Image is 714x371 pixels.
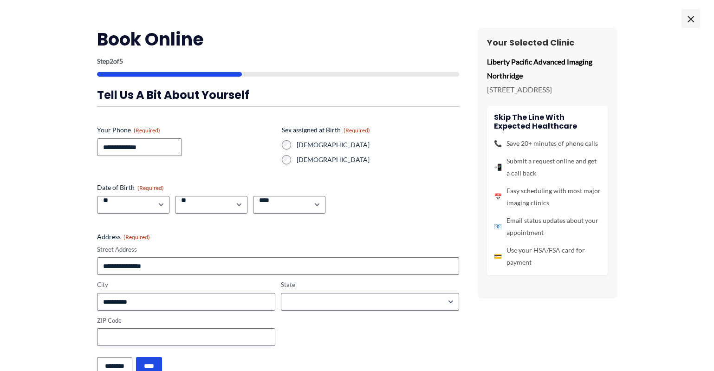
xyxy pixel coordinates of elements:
[494,161,502,173] span: 📲
[282,125,370,135] legend: Sex assigned at Birth
[297,155,459,164] label: [DEMOGRAPHIC_DATA]
[487,83,608,97] p: [STREET_ADDRESS]
[119,57,123,65] span: 5
[487,37,608,48] h3: Your Selected Clinic
[494,113,601,130] h4: Skip the line with Expected Healthcare
[487,55,608,82] p: Liberty Pacific Advanced Imaging Northridge
[494,155,601,179] li: Submit a request online and get a call back
[97,316,275,325] label: ZIP Code
[110,57,113,65] span: 2
[134,127,160,134] span: (Required)
[97,125,274,135] label: Your Phone
[97,58,459,65] p: Step of
[494,185,601,209] li: Easy scheduling with most major imaging clinics
[97,232,150,241] legend: Address
[137,184,164,191] span: (Required)
[494,137,502,150] span: 📞
[97,183,164,192] legend: Date of Birth
[494,250,502,262] span: 💳
[344,127,370,134] span: (Required)
[297,140,459,150] label: [DEMOGRAPHIC_DATA]
[494,215,601,239] li: Email status updates about your appointment
[97,280,275,289] label: City
[494,137,601,150] li: Save 20+ minutes of phone calls
[97,245,459,254] label: Street Address
[97,88,459,102] h3: Tell us a bit about yourself
[494,221,502,233] span: 📧
[494,244,601,268] li: Use your HSA/FSA card for payment
[281,280,459,289] label: State
[682,9,700,28] span: ×
[494,191,502,203] span: 📅
[123,234,150,241] span: (Required)
[97,28,459,51] h2: Book Online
